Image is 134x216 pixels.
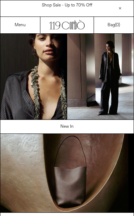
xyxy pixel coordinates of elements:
a: Your browser does not support the video tag. [0,116,67,121]
a: Menu [15,22,26,28]
span: ) [116,22,120,28]
span: 0 [116,22,119,28]
a: New In [0,120,134,133]
video: Your browser does not support the video tag. [0,34,67,119]
a: Bag() [108,22,120,28]
a: Shop Sale - Up to 70% Off [42,3,92,8]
